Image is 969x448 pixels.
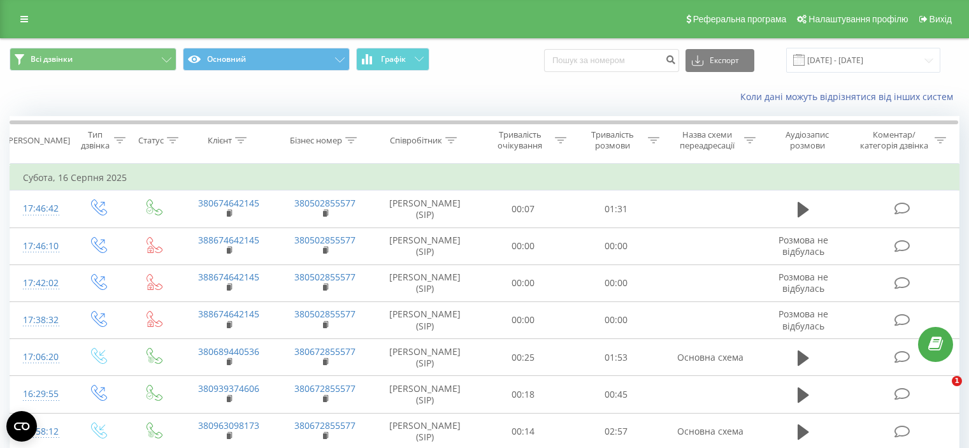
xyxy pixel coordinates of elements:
[294,271,355,283] a: 380502855577
[373,339,477,376] td: [PERSON_NAME] (SIP)
[10,48,176,71] button: Всі дзвінки
[23,382,57,407] div: 16:29:55
[952,376,962,386] span: 1
[294,197,355,209] a: 380502855577
[23,271,57,296] div: 17:42:02
[198,197,259,209] a: 380674642145
[198,419,259,431] a: 380963098173
[544,49,679,72] input: Пошук за номером
[570,191,662,228] td: 01:31
[208,135,232,146] div: Клієнт
[373,264,477,301] td: [PERSON_NAME] (SIP)
[294,234,355,246] a: 380502855577
[23,196,57,221] div: 17:46:42
[6,411,37,442] button: Open CMP widget
[23,308,57,333] div: 17:38:32
[198,271,259,283] a: 388674642145
[779,271,828,294] span: Розмова не відбулась
[674,129,741,151] div: Назва схеми переадресації
[381,55,406,64] span: Графік
[930,14,952,24] span: Вихід
[581,129,645,151] div: Тривалість розмови
[290,135,342,146] div: Бізнес номер
[373,301,477,338] td: [PERSON_NAME] (SIP)
[198,308,259,320] a: 388674642145
[294,382,355,394] a: 380672855577
[23,345,57,370] div: 17:06:20
[477,376,570,413] td: 00:18
[390,135,442,146] div: Співробітник
[570,376,662,413] td: 00:45
[693,14,787,24] span: Реферальна програма
[685,49,754,72] button: Експорт
[779,234,828,257] span: Розмова не відбулась
[183,48,350,71] button: Основний
[740,90,959,103] a: Коли дані можуть відрізнятися вiд інших систем
[570,301,662,338] td: 00:00
[477,191,570,228] td: 00:07
[373,376,477,413] td: [PERSON_NAME] (SIP)
[808,14,908,24] span: Налаштування профілю
[779,308,828,331] span: Розмова не відбулась
[373,191,477,228] td: [PERSON_NAME] (SIP)
[926,376,956,407] iframe: Intercom live chat
[31,54,73,64] span: Всі дзвінки
[489,129,552,151] div: Тривалість очікування
[857,129,931,151] div: Коментар/категорія дзвінка
[477,301,570,338] td: 00:00
[356,48,429,71] button: Графік
[477,339,570,376] td: 00:25
[10,165,959,191] td: Субота, 16 Серпня 2025
[6,135,70,146] div: [PERSON_NAME]
[294,419,355,431] a: 380672855577
[198,345,259,358] a: 380689440536
[770,129,845,151] div: Аудіозапис розмови
[294,308,355,320] a: 380502855577
[570,339,662,376] td: 01:53
[198,382,259,394] a: 380939374606
[570,264,662,301] td: 00:00
[373,228,477,264] td: [PERSON_NAME] (SIP)
[477,228,570,264] td: 00:00
[570,228,662,264] td: 00:00
[662,339,758,376] td: Основна схема
[23,234,57,259] div: 17:46:10
[198,234,259,246] a: 388674642145
[294,345,355,358] a: 380672855577
[477,264,570,301] td: 00:00
[138,135,164,146] div: Статус
[80,129,110,151] div: Тип дзвінка
[23,419,57,444] div: 15:58:12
